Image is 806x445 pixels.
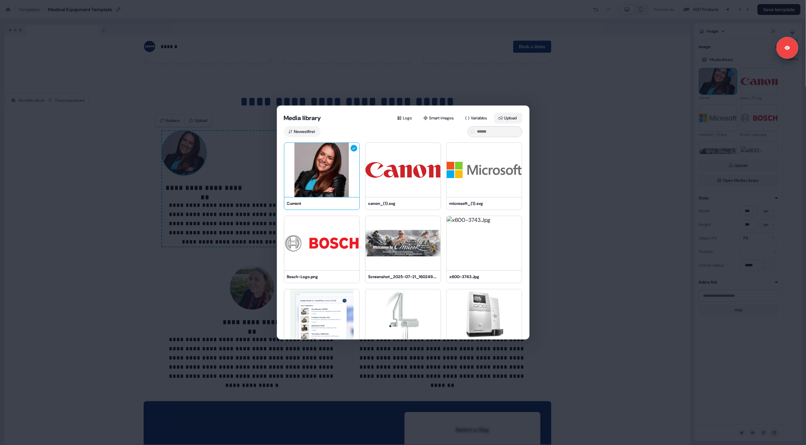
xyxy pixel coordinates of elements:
[393,113,418,123] button: Logo
[287,200,357,207] div: Current
[447,289,522,344] img: cs-7600-system2.png
[449,200,519,207] div: microsoft_(1).svg
[284,114,321,122] button: Media library
[287,273,357,280] div: Bosch-Logo.png
[447,216,522,270] img: x600-3743.Jpg
[368,200,438,207] div: canon_(1).svg
[365,216,441,270] img: Screenshot_2025-07-21_160249.png
[284,143,359,197] img: Current
[365,143,441,197] img: canon_(1).svg
[284,126,321,137] button: Newestfirst
[449,273,519,280] div: x600-3743.Jpg
[368,273,438,280] div: Screenshot_2025-07-21_160249.png
[494,113,522,123] button: Upload
[447,143,522,197] img: microsoft_(1).svg
[284,216,359,270] img: Bosch-Logo.png
[365,289,441,344] img: cs-2200-full-system.png
[284,289,359,344] img: search-metal-valve.jpeg
[419,113,460,123] button: Smart images
[461,113,493,123] button: Variables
